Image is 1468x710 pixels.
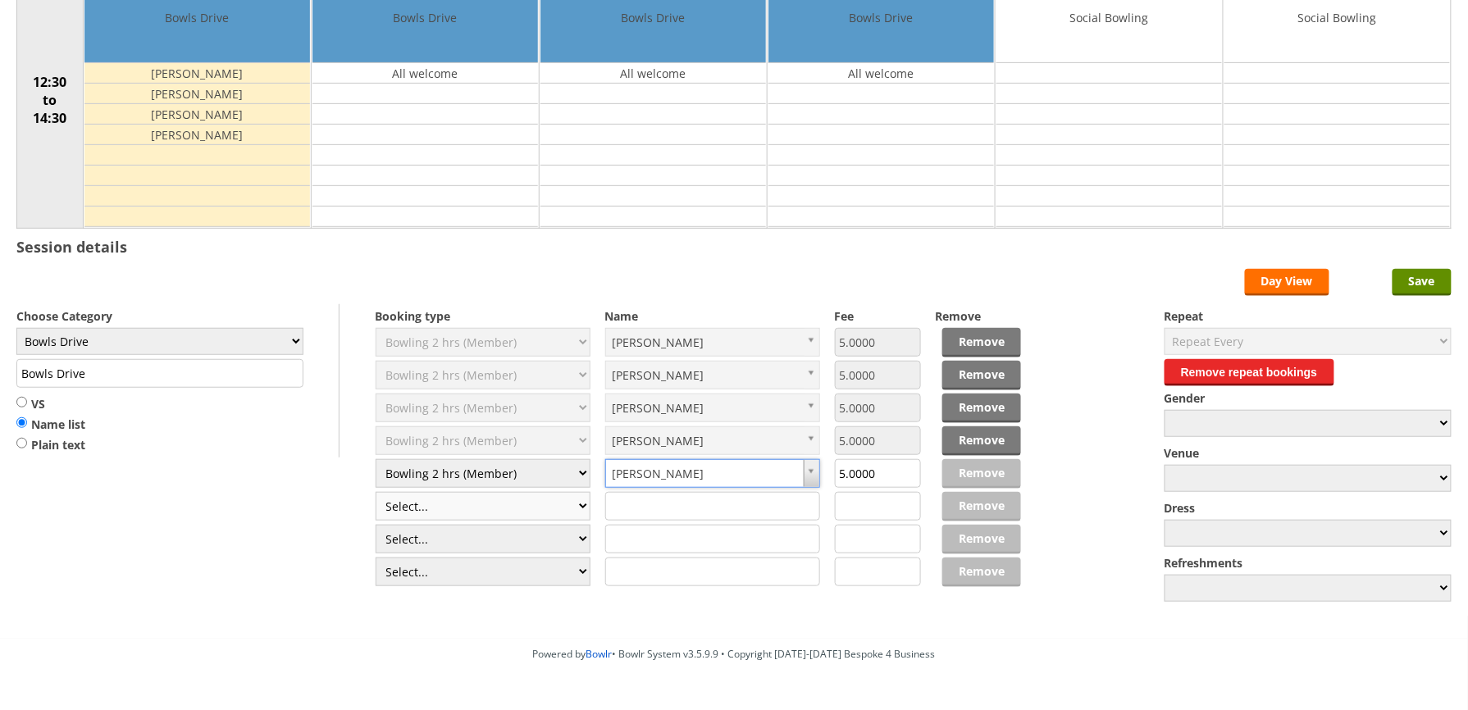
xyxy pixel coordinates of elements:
label: Repeat [1165,308,1452,324]
span: [PERSON_NAME] [613,394,799,421]
a: Remove [942,426,1021,456]
label: VS [16,396,85,412]
input: Plain text [16,437,27,449]
h3: Session details [16,237,127,257]
input: Name list [16,416,27,429]
td: [PERSON_NAME] [84,104,310,125]
a: [PERSON_NAME] [605,459,821,488]
td: [PERSON_NAME] [84,84,310,104]
label: Venue [1165,445,1452,461]
td: All welcome [312,63,538,84]
label: Choose Category [16,308,303,324]
label: Refreshments [1165,555,1452,571]
input: VS [16,396,27,408]
span: [PERSON_NAME] [613,460,799,487]
span: [PERSON_NAME] [613,362,799,389]
button: Remove repeat bookings [1165,359,1334,386]
input: Save [1393,269,1452,296]
span: [PERSON_NAME] [613,427,799,454]
label: Fee [835,308,921,324]
td: All welcome [768,63,994,84]
td: [PERSON_NAME] [84,63,310,84]
a: Remove [942,394,1021,423]
label: Plain text [16,437,85,453]
a: [PERSON_NAME] [605,328,821,357]
a: Bowlr [586,647,613,661]
a: Remove [942,328,1021,357]
td: [PERSON_NAME] [84,125,310,145]
input: Title/Description [16,359,303,388]
label: Booking type [376,308,591,324]
a: [PERSON_NAME] [605,361,821,389]
label: Dress [1165,500,1452,516]
td: All welcome [540,63,766,84]
label: Name list [16,416,85,433]
a: [PERSON_NAME] [605,394,821,422]
label: Remove [935,308,1021,324]
a: Remove [942,361,1021,390]
a: [PERSON_NAME] [605,426,821,455]
a: Day View [1245,269,1329,296]
span: Powered by • Bowlr System v3.5.9.9 • Copyright [DATE]-[DATE] Bespoke 4 Business [533,647,936,661]
span: [PERSON_NAME] [613,329,799,356]
label: Name [605,308,821,324]
label: Gender [1165,390,1452,406]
